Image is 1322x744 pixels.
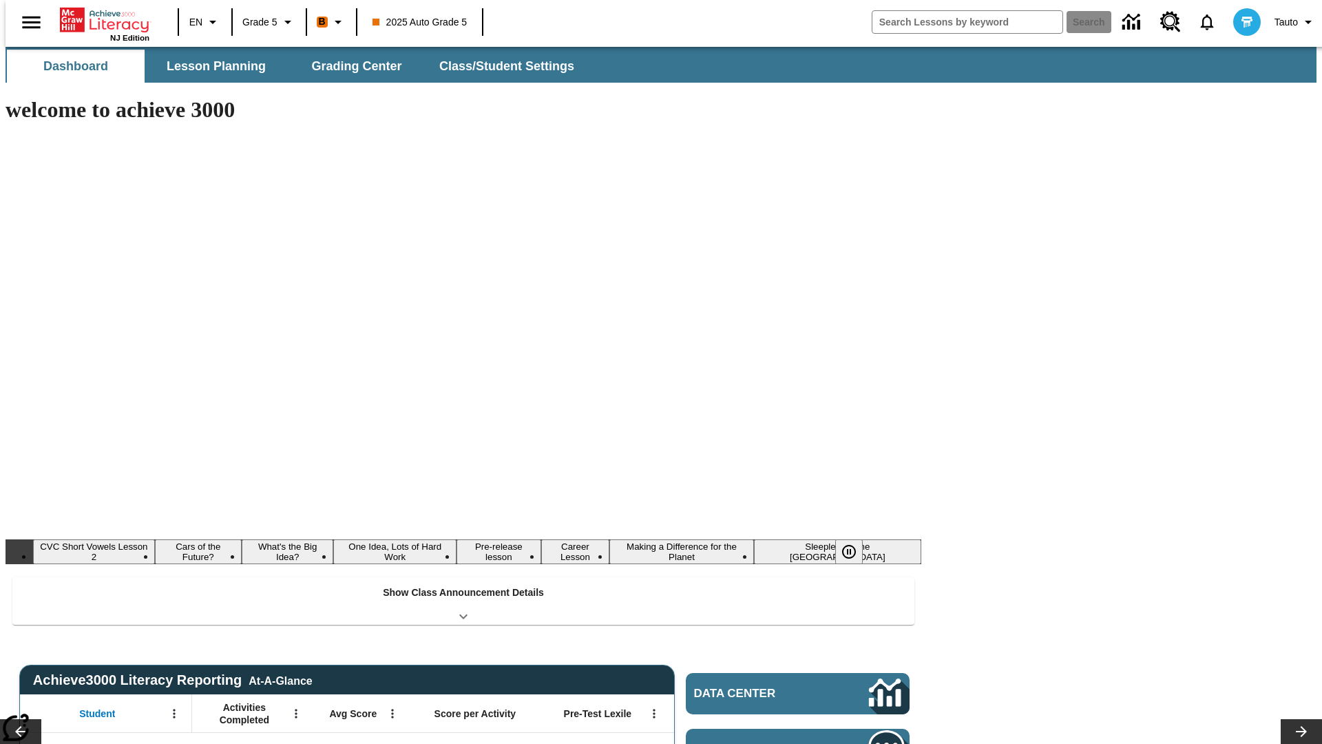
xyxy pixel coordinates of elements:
span: Grading Center [311,59,401,74]
input: search field [872,11,1062,33]
span: B [319,13,326,30]
button: Open Menu [164,703,185,724]
a: Data Center [1114,3,1152,41]
span: Tauto [1274,15,1298,30]
button: Class/Student Settings [428,50,585,83]
button: Slide 3 What's the Big Idea? [242,539,334,564]
button: Open Menu [286,703,306,724]
span: EN [189,15,202,30]
span: Student [79,707,115,720]
div: Show Class Announcement Details [12,577,914,625]
span: Data Center [694,687,823,701]
span: Avg Score [329,707,377,720]
button: Slide 6 Career Lesson [541,539,610,564]
span: Class/Student Settings [439,59,574,74]
a: Data Center [686,673,910,714]
button: Slide 8 Sleepless in the Animal Kingdom [754,539,921,564]
a: Notifications [1189,4,1225,40]
div: SubNavbar [6,50,587,83]
img: avatar image [1233,8,1261,36]
button: Lesson Planning [147,50,285,83]
button: Slide 1 CVC Short Vowels Lesson 2 [33,539,155,564]
button: Language: EN, Select a language [183,10,227,34]
span: Score per Activity [434,707,516,720]
a: Home [60,6,149,34]
a: Resource Center, Will open in new tab [1152,3,1189,41]
button: Open Menu [382,703,403,724]
button: Open Menu [644,703,664,724]
div: SubNavbar [6,47,1316,83]
button: Boost Class color is orange. Change class color [311,10,352,34]
button: Slide 5 Pre-release lesson [457,539,541,564]
button: Pause [835,539,863,564]
span: Grade 5 [242,15,277,30]
span: NJ Edition [110,34,149,42]
span: Achieve3000 Literacy Reporting [33,672,313,688]
button: Grade: Grade 5, Select a grade [237,10,302,34]
p: Show Class Announcement Details [383,586,544,600]
span: Dashboard [43,59,108,74]
button: Slide 4 One Idea, Lots of Hard Work [333,539,457,564]
h1: welcome to achieve 3000 [6,97,921,123]
button: Slide 7 Making a Difference for the Planet [609,539,753,564]
span: 2025 Auto Grade 5 [373,15,468,30]
div: At-A-Glance [249,672,312,688]
button: Select a new avatar [1225,4,1269,40]
button: Profile/Settings [1269,10,1322,34]
span: Activities Completed [199,701,290,726]
button: Grading Center [288,50,426,83]
button: Slide 2 Cars of the Future? [155,539,242,564]
button: Lesson carousel, Next [1281,719,1322,744]
div: Pause [835,539,877,564]
button: Dashboard [7,50,145,83]
div: Home [60,5,149,42]
span: Pre-Test Lexile [564,707,632,720]
span: Lesson Planning [167,59,266,74]
button: Open side menu [11,2,52,43]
